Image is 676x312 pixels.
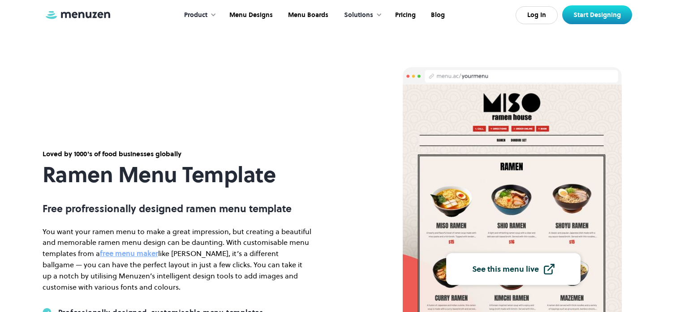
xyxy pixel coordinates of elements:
[221,1,280,29] a: Menu Designs
[562,5,632,24] a: Start Designing
[472,265,539,273] div: See this menu live
[100,248,158,258] a: free menu maker
[344,10,373,20] div: Solutions
[43,162,311,187] h1: Ramen Menu Template
[175,1,221,29] div: Product
[516,6,558,24] a: Log In
[43,226,311,293] p: You want your ramen menu to make a great impression, but creating a beautiful and memorable ramen...
[422,1,452,29] a: Blog
[43,203,311,214] p: Free profressionally designed ramen menu template
[335,1,387,29] div: Solutions
[184,10,207,20] div: Product
[387,1,422,29] a: Pricing
[446,253,581,285] a: See this menu live
[280,1,335,29] a: Menu Boards
[43,149,311,159] div: Loved by 1000's of food businesses globally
